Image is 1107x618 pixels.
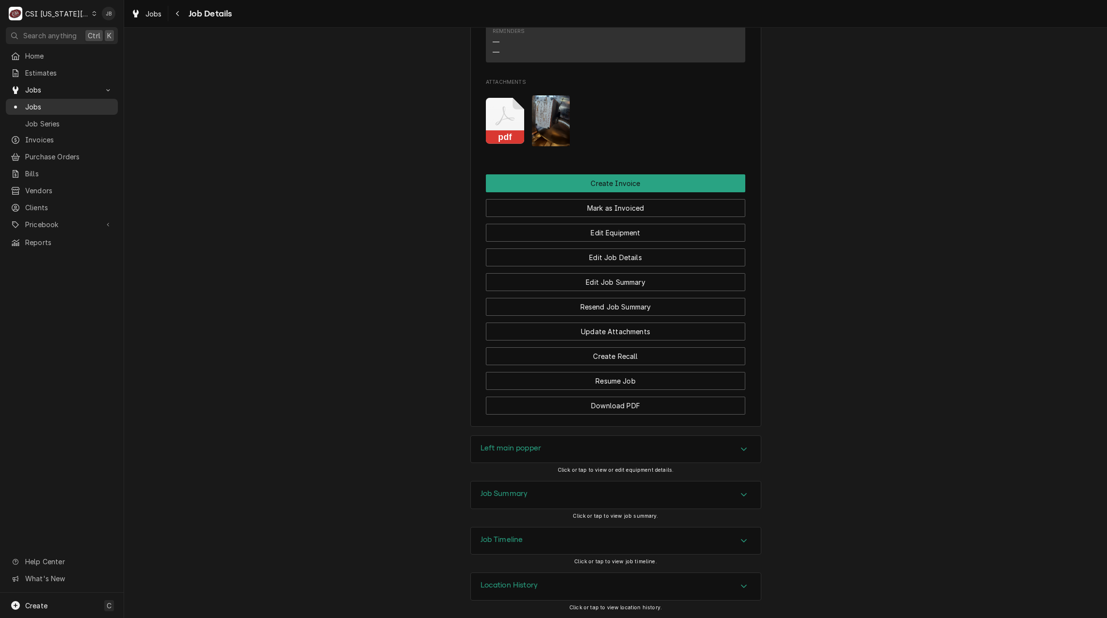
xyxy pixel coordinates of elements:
[470,435,761,463] div: Left main popper
[6,200,118,216] a: Clients
[486,291,745,316] div: Button Group Row
[6,116,118,132] a: Job Series
[569,604,662,611] span: Click or tap to view location history.
[481,489,528,498] h3: Job Summary
[486,174,745,415] div: Button Group
[25,237,113,247] span: Reports
[471,573,761,600] button: Accordion Details Expand Trigger
[471,527,761,555] div: Accordion Header
[493,28,525,57] div: Reminders
[6,149,118,165] a: Purchase Orders
[481,581,538,590] h3: Location History
[486,174,745,192] div: Button Group Row
[25,219,98,230] span: Pricebook
[6,166,118,182] a: Bills
[6,82,118,98] a: Go to Jobs
[25,152,113,162] span: Purchase Orders
[25,51,113,61] span: Home
[107,601,112,611] span: C
[486,242,745,266] div: Button Group Row
[25,185,113,196] span: Vendors
[186,7,232,20] span: Job Details
[471,436,761,463] button: Accordion Details Expand Trigger
[493,37,499,47] div: —
[486,273,745,291] button: Edit Job Summary
[486,174,745,192] button: Create Invoice
[25,102,113,112] span: Jobs
[493,28,525,35] div: Reminders
[470,572,761,601] div: Location History
[6,27,118,44] button: Search anythingCtrlK
[145,9,162,19] span: Jobs
[486,365,745,390] div: Button Group Row
[102,7,115,20] div: Joshua Bennett's Avatar
[6,183,118,199] a: Vendors
[486,199,745,217] button: Mark as Invoiced
[481,535,523,544] h3: Job Timeline
[574,558,657,565] span: Click or tap to view job timeline.
[471,573,761,600] div: Accordion Header
[471,481,761,509] div: Accordion Header
[481,444,542,453] h3: Left main popper
[9,7,22,20] div: C
[486,95,524,146] button: pdf
[573,513,658,519] span: Click or tap to view job summary.
[6,48,118,64] a: Home
[25,119,113,129] span: Job Series
[25,85,98,95] span: Jobs
[6,571,118,587] a: Go to What's New
[6,216,118,232] a: Go to Pricebook
[486,340,745,365] div: Button Group Row
[532,95,570,146] img: tHM8MjsJQhWJqFnS8F6J
[486,78,745,86] span: Attachments
[486,347,745,365] button: Create Recall
[6,234,118,250] a: Reports
[493,47,499,57] div: —
[486,217,745,242] div: Button Group Row
[486,323,745,340] button: Update Attachments
[486,224,745,242] button: Edit Equipment
[6,99,118,115] a: Jobs
[25,169,113,179] span: Bills
[471,481,761,509] button: Accordion Details Expand Trigger
[25,573,112,584] span: What's New
[486,88,745,154] span: Attachments
[25,9,89,19] div: CSI [US_STATE][GEOGRAPHIC_DATA]
[25,135,113,145] span: Invoices
[486,372,745,390] button: Resume Job
[486,397,745,415] button: Download PDF
[170,6,186,21] button: Navigate back
[470,481,761,509] div: Job Summary
[470,527,761,555] div: Job Timeline
[486,192,745,217] div: Button Group Row
[486,390,745,415] div: Button Group Row
[486,298,745,316] button: Resend Job Summary
[9,7,22,20] div: CSI Kansas City's Avatar
[107,31,112,41] span: K
[25,68,113,78] span: Estimates
[6,554,118,570] a: Go to Help Center
[471,436,761,463] div: Accordion Header
[486,316,745,340] div: Button Group Row
[558,467,674,473] span: Click or tap to view or edit equipment details.
[486,78,745,154] div: Attachments
[25,556,112,567] span: Help Center
[486,248,745,266] button: Edit Job Details
[486,266,745,291] div: Button Group Row
[25,202,113,213] span: Clients
[88,31,100,41] span: Ctrl
[102,7,115,20] div: JB
[25,602,48,610] span: Create
[127,6,166,22] a: Jobs
[471,527,761,555] button: Accordion Details Expand Trigger
[6,132,118,148] a: Invoices
[23,31,77,41] span: Search anything
[6,65,118,81] a: Estimates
